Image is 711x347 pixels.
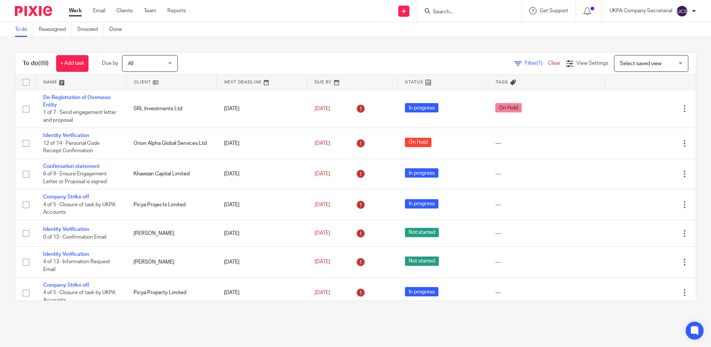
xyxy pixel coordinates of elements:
[38,60,49,66] span: (89)
[405,168,438,178] span: In progress
[43,235,106,240] span: 0 of 13 · Confirmation Email
[216,90,307,128] td: [DATE]
[43,141,100,154] span: 12 of 14 · Personal Code Receipt Confirmation
[216,247,307,277] td: [DATE]
[56,55,89,72] a: + Add task
[126,277,216,308] td: Picya Property Limited
[69,7,82,15] a: Work
[495,258,598,266] div: ---
[676,5,688,17] img: svg%3E
[576,61,608,66] span: View Settings
[102,60,118,67] p: Due by
[609,7,672,15] p: UKPA Company Secretarial
[495,230,598,237] div: ---
[116,7,133,15] a: Clients
[405,257,439,266] span: Not started
[495,289,598,296] div: ---
[43,290,115,303] span: 4 of 5 · Closure of task by UKPA Accounts
[405,199,438,208] span: In progress
[126,190,216,220] td: Picya Projects Limited
[537,61,543,66] span: (1)
[315,106,330,111] span: [DATE]
[126,90,216,128] td: SRL Investments Ltd
[405,287,438,296] span: In progress
[144,7,156,15] a: Team
[405,138,431,147] span: On Hold
[315,231,330,236] span: [DATE]
[43,252,89,257] a: Identity Verification
[128,61,133,66] span: All
[77,22,104,37] a: Snoozed
[43,260,110,273] span: 4 of 13 · Information Request Email
[23,60,49,67] h1: To do
[39,22,72,37] a: Reassigned
[315,290,330,295] span: [DATE]
[496,80,508,84] span: Tags
[216,159,307,189] td: [DATE]
[540,8,568,13] span: Get Support
[405,103,438,112] span: In progress
[93,7,105,15] a: Email
[495,140,598,147] div: ---
[43,171,107,184] span: 6 of 9 · Ensure Engagement Letter or Proposal is signed
[495,103,522,112] span: On Hold
[525,61,548,66] span: Filter
[620,61,662,66] span: Select saved view
[315,202,330,207] span: [DATE]
[43,110,116,123] span: 1 of 7 · Send engagement letter and proposal
[43,133,89,138] a: Identity Verification
[315,171,330,176] span: [DATE]
[315,141,330,146] span: [DATE]
[43,283,89,288] a: Company Strike off
[43,95,110,108] a: De-Registration of Overseas Entity
[43,202,115,215] span: 4 of 5 · Closure of task by UKPA Accounts
[126,247,216,277] td: [PERSON_NAME]
[216,220,307,246] td: [DATE]
[216,128,307,159] td: [DATE]
[495,170,598,178] div: ---
[126,128,216,159] td: Orion Alpha Global Services Ltd
[15,22,33,37] a: To do
[405,228,439,237] span: Not started
[432,9,499,16] input: Search
[315,260,330,265] span: [DATE]
[167,7,186,15] a: Reports
[495,201,598,208] div: ---
[43,194,89,200] a: Company Strike off
[43,227,89,232] a: Identity Verification
[126,159,216,189] td: Khawzan Capital Limited
[15,6,52,16] img: Pixie
[109,22,128,37] a: Done
[126,220,216,246] td: [PERSON_NAME]
[216,190,307,220] td: [DATE]
[216,277,307,308] td: [DATE]
[43,164,100,169] a: Confirmation statement
[548,61,560,66] a: Clear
